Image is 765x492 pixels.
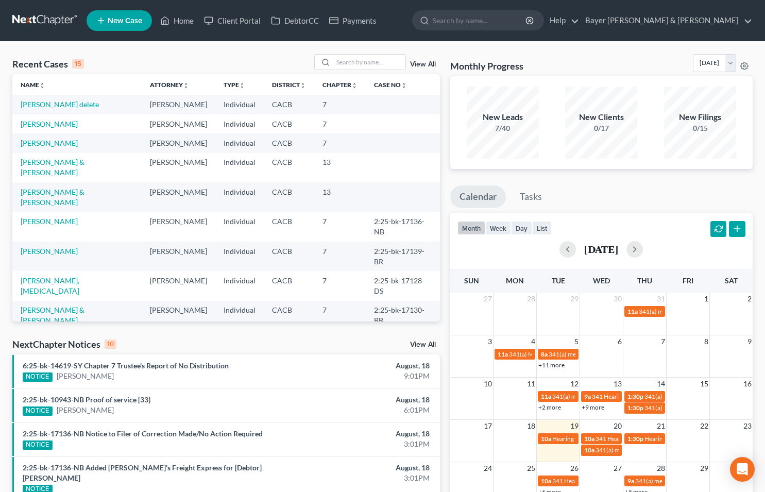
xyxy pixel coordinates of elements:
[366,271,440,300] td: 2:25-bk-17128-DS
[703,335,709,348] span: 8
[617,335,623,348] span: 6
[627,477,634,485] span: 9a
[552,393,652,400] span: 341(a) meeting for [PERSON_NAME]
[324,11,382,30] a: Payments
[264,114,314,133] td: CACB
[300,82,306,89] i: unfold_more
[301,439,430,449] div: 3:01PM
[150,81,189,89] a: Attorneyunfold_more
[105,340,116,349] div: 10
[450,60,523,72] h3: Monthly Progress
[39,82,45,89] i: unfold_more
[264,153,314,182] td: CACB
[264,242,314,271] td: CACB
[613,420,623,432] span: 20
[565,111,637,123] div: New Clients
[664,111,736,123] div: New Filings
[215,133,264,152] td: Individual
[541,350,548,358] span: 8a
[21,217,78,226] a: [PERSON_NAME]
[142,114,215,133] td: [PERSON_NAME]
[541,435,551,443] span: 10a
[224,81,245,89] a: Typeunfold_more
[301,473,430,483] div: 3:01PM
[21,276,79,295] a: [PERSON_NAME], [MEDICAL_DATA]
[511,221,532,235] button: day
[573,335,580,348] span: 5
[23,463,262,482] a: 2:25-bk-17136-NB Added [PERSON_NAME]'s Freight Express for [Debtor] [PERSON_NAME]
[142,212,215,241] td: [PERSON_NAME]
[314,182,366,212] td: 13
[487,335,493,348] span: 3
[215,114,264,133] td: Individual
[639,308,738,315] span: 341(a) meeting for [PERSON_NAME]
[142,153,215,182] td: [PERSON_NAME]
[72,59,84,69] div: 15
[23,429,263,438] a: 2:25-bk-17136-NB Notice to Filer of Correction Made/No Action Required
[742,420,753,432] span: 23
[538,403,561,411] a: +2 more
[582,403,604,411] a: +9 more
[322,81,358,89] a: Chapterunfold_more
[683,276,693,285] span: Fri
[526,378,536,390] span: 11
[314,271,366,300] td: 7
[215,271,264,300] td: Individual
[264,95,314,114] td: CACB
[142,301,215,330] td: [PERSON_NAME]
[725,276,738,285] span: Sat
[433,11,527,30] input: Search by name...
[699,420,709,432] span: 22
[215,95,264,114] td: Individual
[464,276,479,285] span: Sun
[215,301,264,330] td: Individual
[584,244,618,255] h2: [DATE]
[215,182,264,212] td: Individual
[596,446,695,454] span: 341(a) meeting for [PERSON_NAME]
[21,139,78,147] a: [PERSON_NAME]
[264,212,314,241] td: CACB
[730,457,755,482] div: Open Intercom Messenger
[301,463,430,473] div: August, 18
[569,462,580,474] span: 26
[142,242,215,271] td: [PERSON_NAME]
[596,435,688,443] span: 341 Hearing for [PERSON_NAME]
[467,111,539,123] div: New Leads
[23,440,53,450] div: NOTICE
[552,276,565,285] span: Tue
[592,393,684,400] span: 341 Hearing for [PERSON_NAME]
[57,405,114,415] a: [PERSON_NAME]
[301,361,430,371] div: August, 18
[541,477,551,485] span: 10a
[627,404,643,412] span: 1:30p
[703,293,709,305] span: 1
[264,133,314,152] td: CACB
[656,462,666,474] span: 28
[21,188,84,207] a: [PERSON_NAME] & [PERSON_NAME]
[264,182,314,212] td: CACB
[526,293,536,305] span: 28
[239,82,245,89] i: unfold_more
[314,114,366,133] td: 7
[593,276,610,285] span: Wed
[183,82,189,89] i: unfold_more
[569,378,580,390] span: 12
[314,242,366,271] td: 7
[301,429,430,439] div: August, 18
[142,182,215,212] td: [PERSON_NAME]
[746,335,753,348] span: 9
[314,212,366,241] td: 7
[272,81,306,89] a: Districtunfold_more
[21,158,84,177] a: [PERSON_NAME] & [PERSON_NAME]
[333,55,405,70] input: Search by name...
[506,276,524,285] span: Mon
[467,123,539,133] div: 7/40
[746,293,753,305] span: 2
[215,212,264,241] td: Individual
[199,11,266,30] a: Client Portal
[366,242,440,271] td: 2:25-bk-17139-BR
[155,11,199,30] a: Home
[21,81,45,89] a: Nameunfold_more
[483,378,493,390] span: 10
[108,17,142,25] span: New Case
